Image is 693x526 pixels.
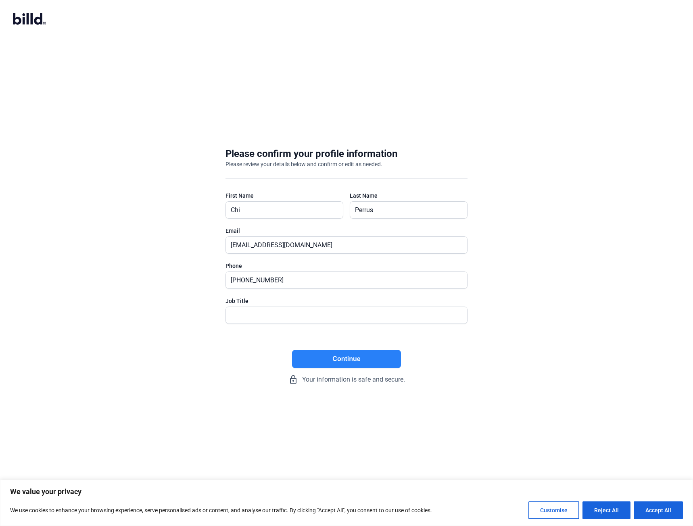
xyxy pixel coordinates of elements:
div: Job Title [225,297,468,305]
div: Last Name [350,192,468,200]
mat-icon: lock_outline [288,375,298,384]
button: Accept All [634,501,683,519]
p: We value your privacy [10,487,683,497]
button: Reject All [582,501,630,519]
div: Please review your details below and confirm or edit as needed. [225,160,382,168]
button: Customise [528,501,579,519]
div: Your information is safe and secure. [225,375,468,384]
p: We use cookies to enhance your browsing experience, serve personalised ads or content, and analys... [10,505,432,515]
div: First Name [225,192,343,200]
button: Continue [292,350,401,368]
div: Email [225,227,468,235]
div: Please confirm your profile information [225,147,397,160]
div: Phone [225,262,468,270]
input: (XXX) XXX-XXXX [226,272,458,288]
